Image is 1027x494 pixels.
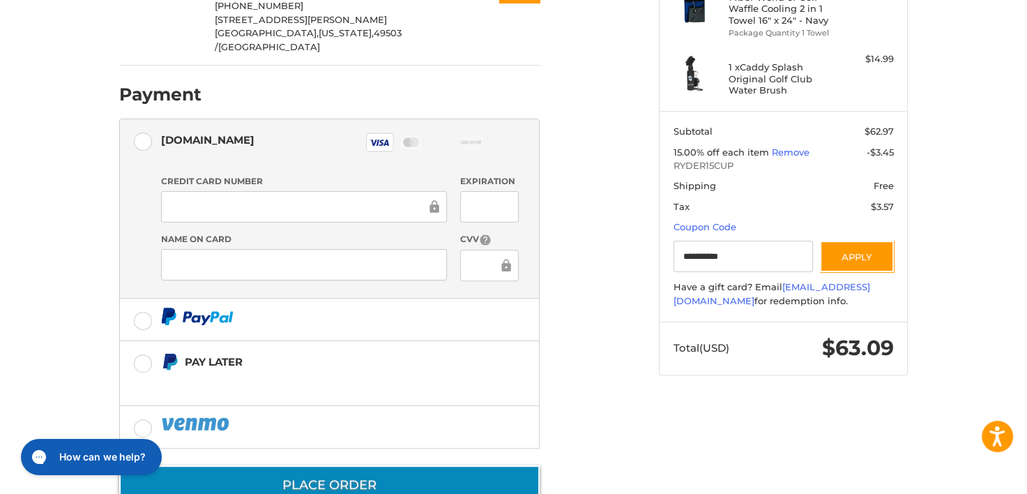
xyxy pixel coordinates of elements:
span: 49503 / [215,27,402,52]
span: [GEOGRAPHIC_DATA], [215,27,319,38]
span: Subtotal [674,126,713,137]
div: $14.99 [839,52,894,66]
label: Expiration [460,175,518,188]
span: [STREET_ADDRESS][PERSON_NAME] [215,14,387,25]
li: Package Quantity 1 Towel [729,27,835,39]
iframe: PayPal Message 2 [161,377,452,389]
span: $63.09 [822,335,894,361]
button: Apply [820,241,894,272]
h2: Payment [119,84,201,105]
h4: 1 x Caddy Splash Original Golf Club Water Brush [729,61,835,96]
span: Tax [674,201,690,212]
span: $62.97 [865,126,894,137]
a: [EMAIL_ADDRESS][DOMAIN_NAME] [674,281,870,306]
span: Free [874,180,894,191]
label: Credit Card Number [161,175,447,188]
span: -$3.45 [867,147,894,158]
img: PayPal icon [161,415,232,433]
label: Name on Card [161,233,447,246]
span: Shipping [674,180,716,191]
span: 15.00% off each item [674,147,772,158]
span: $3.57 [871,201,894,212]
span: [US_STATE], [319,27,374,38]
div: Have a gift card? Email for redemption info. [674,280,894,308]
span: RYDER15CUP [674,159,894,173]
span: Total (USD) [674,341,729,354]
a: Remove [772,147,809,158]
span: [GEOGRAPHIC_DATA] [218,41,320,52]
img: Pay Later icon [161,353,178,370]
label: CVV [460,233,518,246]
div: Pay Later [185,350,452,373]
div: [DOMAIN_NAME] [161,128,254,151]
input: Gift Certificate or Coupon Code [674,241,814,272]
a: Coupon Code [674,221,736,232]
iframe: Gorgias live chat messenger [14,434,165,480]
img: PayPal icon [161,308,234,325]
